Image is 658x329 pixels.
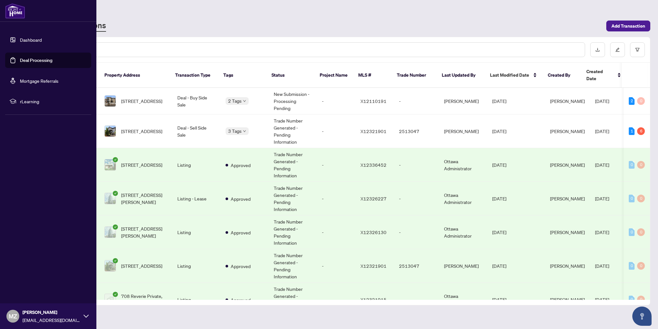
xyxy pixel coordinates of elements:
[172,88,220,114] td: Deal - Buy Side Sale
[439,215,487,249] td: Ottawa Administrator
[360,263,387,269] span: X12321901
[550,297,585,302] span: [PERSON_NAME]
[231,229,251,236] span: Approved
[269,249,317,283] td: Trade Number Generated - Pending Information
[228,97,242,105] span: 2 Tags
[269,182,317,215] td: Trade Number Generated - Pending Information
[228,127,242,135] span: 3 Tags
[121,262,162,269] span: [STREET_ADDRESS]
[394,283,439,316] td: -
[121,128,162,135] span: [STREET_ADDRESS]
[637,127,645,135] div: 6
[392,63,437,88] th: Trade Number
[635,47,640,52] span: filter
[121,191,167,206] span: [STREET_ADDRESS][PERSON_NAME]
[360,98,387,104] span: X12110191
[595,196,609,201] span: [DATE]
[439,182,487,215] td: Ottawa Administrator
[266,63,315,88] th: Status
[606,21,650,31] button: Add Transaction
[550,196,585,201] span: [PERSON_NAME]
[439,283,487,316] td: Ottawa Administrator
[105,294,116,305] img: thumbnail-img
[20,78,58,84] a: Mortgage Referrals
[394,88,439,114] td: -
[353,63,392,88] th: MLS #
[22,309,80,316] span: [PERSON_NAME]
[360,128,387,134] span: X12321901
[394,249,439,283] td: 2513047
[595,98,609,104] span: [DATE]
[172,114,220,148] td: Deal - Sell Side Sale
[269,215,317,249] td: Trade Number Generated - Pending Information
[437,63,485,88] th: Last Updated By
[550,229,585,235] span: [PERSON_NAME]
[231,162,251,169] span: Approved
[113,292,118,297] span: check-circle
[637,97,645,105] div: 0
[485,63,543,88] th: Last Modified Date
[360,297,387,302] span: X12321915
[590,42,605,57] button: download
[9,312,17,321] span: MZ
[113,157,118,162] span: check-circle
[113,224,118,230] span: check-circle
[121,161,162,168] span: [STREET_ADDRESS]
[629,161,635,169] div: 0
[269,283,317,316] td: Trade Number Generated - Pending Information
[637,296,645,303] div: 0
[360,229,387,235] span: X12326130
[492,229,506,235] span: [DATE]
[172,249,220,283] td: Listing
[492,263,506,269] span: [DATE]
[170,63,218,88] th: Transaction Type
[317,182,355,215] td: -
[629,228,635,236] div: 0
[637,195,645,202] div: 0
[439,148,487,182] td: Ottawa Administrator
[490,72,529,79] span: Last Modified Date
[105,126,116,137] img: thumbnail-img
[439,114,487,148] td: [PERSON_NAME]
[610,42,625,57] button: edit
[231,195,251,202] span: Approved
[492,196,506,201] span: [DATE]
[629,262,635,270] div: 0
[172,215,220,249] td: Listing
[629,195,635,202] div: 0
[172,148,220,182] td: Listing
[360,196,387,201] span: X12326227
[105,96,116,106] img: thumbnail-img
[317,88,355,114] td: -
[317,283,355,316] td: -
[615,47,620,52] span: edit
[595,47,600,52] span: download
[172,283,220,316] td: Listing
[629,127,635,135] div: 1
[581,63,626,88] th: Created Date
[630,42,645,57] button: filter
[231,296,251,303] span: Approved
[492,297,506,302] span: [DATE]
[611,21,645,31] span: Add Transaction
[315,63,353,88] th: Project Name
[543,63,581,88] th: Created By
[637,228,645,236] div: 0
[629,97,635,105] div: 2
[439,249,487,283] td: [PERSON_NAME]
[492,128,506,134] span: [DATE]
[22,316,80,324] span: [EMAIL_ADDRESS][DOMAIN_NAME]
[20,37,42,43] a: Dashboard
[550,98,585,104] span: [PERSON_NAME]
[595,263,609,269] span: [DATE]
[113,191,118,196] span: check-circle
[550,128,585,134] span: [PERSON_NAME]
[595,162,609,168] span: [DATE]
[394,182,439,215] td: -
[269,88,317,114] td: New Submission - Processing Pending
[394,148,439,182] td: -
[632,307,652,326] button: Open asap
[317,114,355,148] td: -
[5,3,25,19] img: logo
[637,161,645,169] div: 0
